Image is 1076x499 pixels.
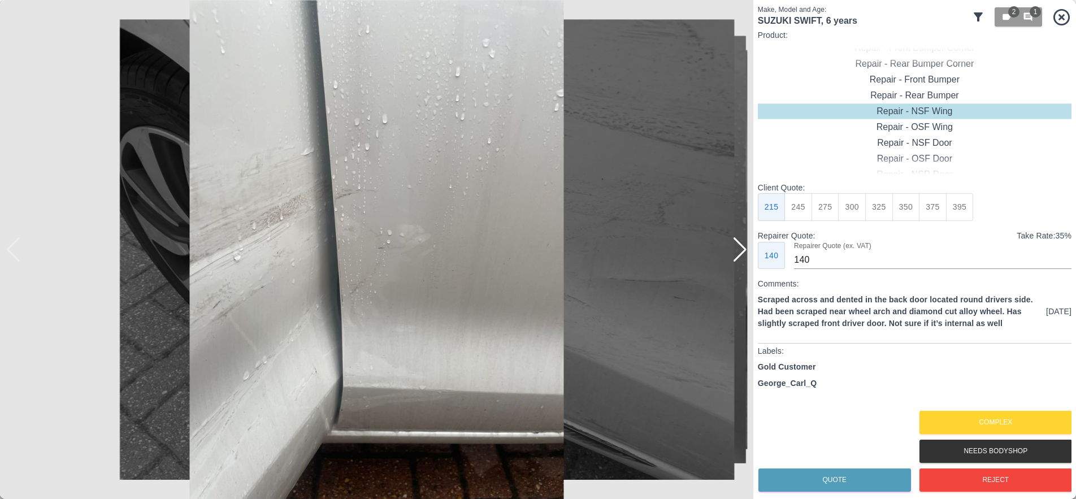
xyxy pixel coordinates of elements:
button: Complex [919,411,1072,434]
button: 325 [865,193,893,221]
button: 215 [758,193,786,221]
p: Take Rate: 35 % [1017,230,1071,242]
button: 350 [892,193,920,221]
p: Comments: [758,278,1071,289]
button: 275 [812,193,839,221]
button: 140 [758,242,786,270]
button: 395 [946,193,974,221]
p: George_Carl_Q [758,377,817,389]
p: [DATE] [1046,306,1071,318]
button: 245 [784,193,812,221]
span: 1 [1030,6,1041,18]
div: Repair - Front Bumper [758,72,1071,88]
div: Repair - NSF Door [758,135,1071,151]
button: 21 [995,7,1042,27]
button: Quote [758,468,911,492]
div: Repair - Rear Bumper [758,88,1071,103]
div: Repair - Front Bumper Corner [758,40,1071,56]
p: Client Quote: [758,182,1071,193]
div: Repair - Rear Bumper Corner [758,56,1071,72]
label: Repairer Quote (ex. VAT) [794,241,871,250]
div: Repair - OSF Door [758,151,1071,167]
p: Product: [758,29,1071,41]
p: Repairer Quote: [758,230,815,241]
div: Repair - NSF Wing [758,103,1071,119]
div: Repair - OSF Wing [758,119,1071,135]
span: 2 [1008,6,1019,18]
p: Scraped across and dented in the back door located round drivers side. Had been scraped near whee... [758,294,1042,329]
button: Needs Bodyshop [919,440,1072,463]
button: 375 [919,193,947,221]
button: Reject [919,468,1072,492]
button: 300 [838,193,866,221]
h1: SUZUKI SWIFT , 6 years [758,15,967,27]
p: Gold Customer [758,361,816,373]
p: Make, Model and Age: [758,5,967,15]
div: Repair - NSR Door [758,167,1071,183]
p: Labels: [758,345,1071,357]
